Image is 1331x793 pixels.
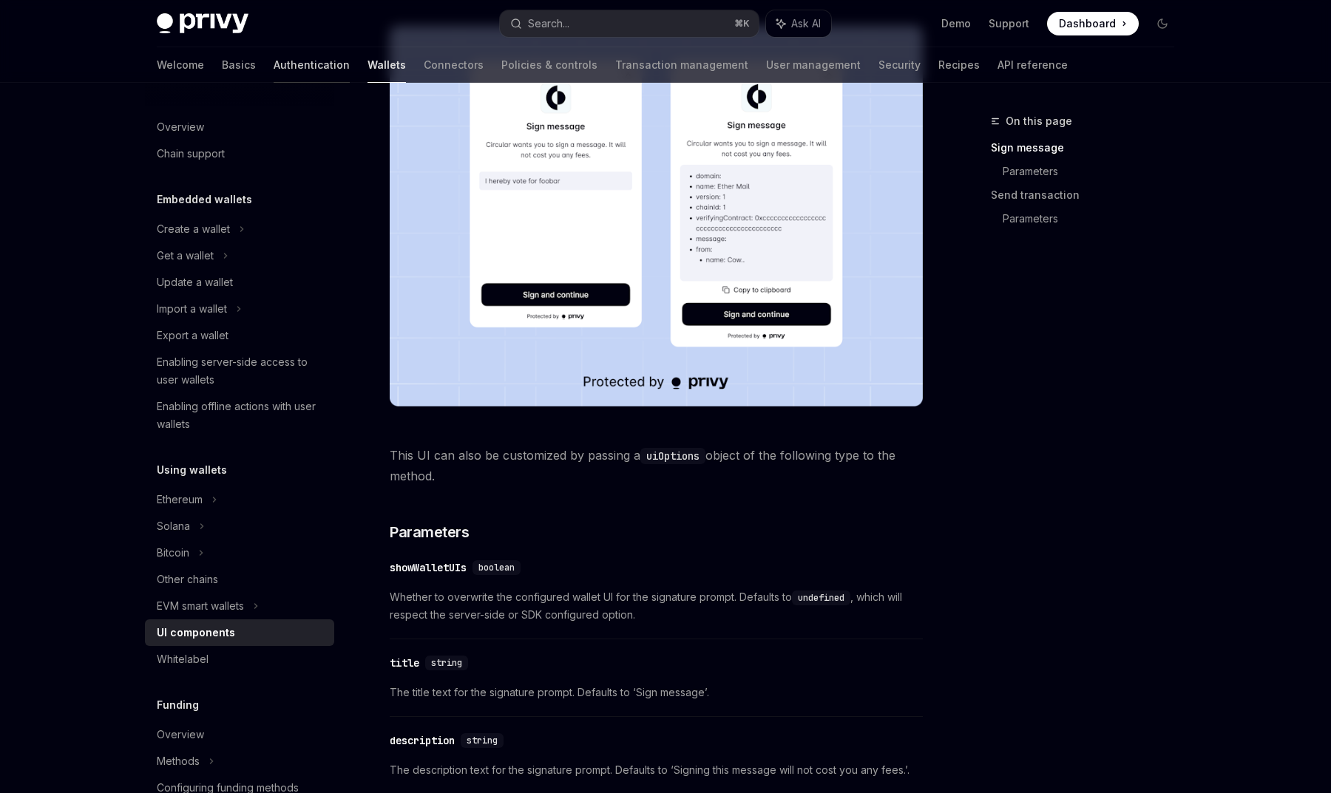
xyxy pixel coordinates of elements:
div: Overview [157,118,204,136]
span: string [431,657,462,669]
img: dark logo [157,13,248,34]
a: Welcome [157,47,204,83]
code: uiOptions [640,448,705,464]
a: Policies & controls [501,47,597,83]
span: This UI can also be customized by passing a object of the following type to the method. [390,445,923,486]
a: Authentication [274,47,350,83]
span: Ask AI [791,16,821,31]
div: Ethereum [157,491,203,508]
div: title [390,656,419,670]
a: User management [766,47,861,83]
div: showWalletUIs [390,560,467,575]
div: Other chains [157,571,218,588]
button: Toggle dark mode [1151,12,1174,35]
a: Transaction management [615,47,748,83]
div: Enabling offline actions with user wallets [157,398,325,433]
a: Enabling offline actions with user wallets [145,393,334,438]
div: Export a wallet [157,327,228,344]
div: Chain support [157,145,225,163]
button: Ask AI [766,10,831,37]
div: Methods [157,752,200,770]
span: The title text for the signature prompt. Defaults to ‘Sign message’. [390,684,923,701]
span: Parameters [390,522,469,542]
a: Parameters [1003,160,1186,183]
a: Enabling server-side access to user wallets [145,349,334,393]
h5: Embedded wallets [157,191,252,208]
a: Whitelabel [145,646,334,673]
div: Whitelabel [157,650,209,668]
a: Send transaction [991,183,1186,207]
a: Connectors [424,47,484,83]
span: The description text for the signature prompt. Defaults to ‘Signing this message will not cost yo... [390,761,923,779]
a: Security [878,47,921,83]
span: boolean [478,562,515,574]
code: undefined [792,591,850,605]
div: Search... [528,15,569,33]
h5: Using wallets [157,461,227,479]
div: Bitcoin [157,544,189,562]
div: Overview [157,726,204,743]
a: Demo [941,16,971,31]
div: Create a wallet [157,220,230,238]
div: Import a wallet [157,300,227,318]
a: Dashboard [1047,12,1139,35]
a: Sign message [991,136,1186,160]
h5: Funding [157,696,199,714]
div: Update a wallet [157,273,233,291]
div: EVM smart wallets [157,597,244,615]
a: API reference [998,47,1068,83]
a: Overview [145,721,334,748]
div: Solana [157,517,190,535]
div: Enabling server-side access to user wallets [157,353,325,389]
button: Search...⌘K [500,10,759,37]
span: string [467,735,498,746]
a: Parameters [1003,207,1186,231]
div: UI components [157,624,235,641]
div: Get a wallet [157,247,214,265]
a: UI components [145,619,334,646]
a: Basics [222,47,256,83]
a: Update a wallet [145,269,334,296]
span: Whether to overwrite the configured wallet UI for the signature prompt. Defaults to , which will ... [390,588,923,624]
a: Export a wallet [145,322,334,349]
a: Wallets [368,47,406,83]
span: ⌘ K [734,18,750,30]
a: Chain support [145,140,334,167]
a: Other chains [145,566,334,593]
a: Recipes [938,47,980,83]
div: description [390,733,455,748]
img: images/Sign.png [390,26,923,406]
span: On this page [1006,112,1072,130]
span: Dashboard [1059,16,1116,31]
a: Overview [145,114,334,140]
a: Support [989,16,1029,31]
